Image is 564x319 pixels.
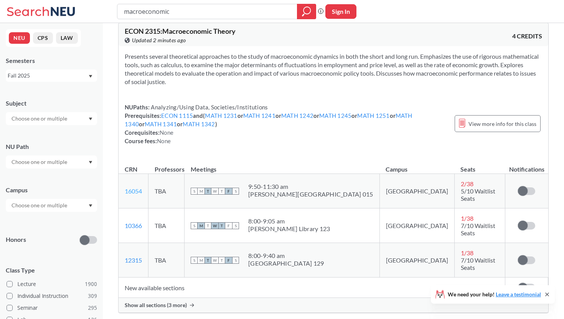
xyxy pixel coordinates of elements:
[56,32,78,44] button: LAW
[7,303,97,313] label: Seminar
[7,279,97,289] label: Lecture
[6,266,97,274] span: Class Type
[211,257,218,264] span: W
[243,112,275,119] a: MATH 1241
[6,112,97,125] div: Dropdown arrow
[198,257,204,264] span: M
[119,278,505,298] td: New available sections
[379,174,454,208] td: [GEOGRAPHIC_DATA]
[125,52,542,86] section: Presents several theoretical approaches to the study of macroeconomic dynamics in both the short ...
[145,121,177,127] a: MATH 1341
[125,302,187,309] span: Show all sections (3 more)
[33,32,53,44] button: CPS
[132,36,186,45] span: Updated 2 minutes ago
[461,249,473,256] span: 1 / 38
[248,190,373,198] div: [PERSON_NAME][GEOGRAPHIC_DATA] 015
[225,188,232,195] span: F
[161,112,193,119] a: ECON 1115
[379,208,454,243] td: [GEOGRAPHIC_DATA]
[6,56,97,65] div: Semesters
[8,157,72,167] input: Choose one or multiple
[191,188,198,195] span: S
[302,6,311,17] svg: magnifying glass
[211,188,218,195] span: W
[6,69,97,82] div: Fall 2025Dropdown arrow
[125,165,137,174] div: CRN
[248,225,330,233] div: [PERSON_NAME] Library 123
[454,157,505,174] th: Seats
[218,257,225,264] span: T
[505,157,548,174] th: Notifications
[89,75,92,78] svg: Dropdown arrow
[125,103,447,145] div: NUPaths: Prerequisites: and ( or or or or or or or ) Corequisites: Course fees:
[8,114,72,123] input: Choose one or multiple
[512,32,542,40] span: 4 CREDITS
[191,222,198,229] span: S
[281,112,313,119] a: MATH 1242
[185,157,380,174] th: Meetings
[148,243,185,278] td: TBA
[88,304,97,312] span: 295
[205,112,237,119] a: MATH 1231
[198,188,204,195] span: M
[6,155,97,169] div: Dropdown arrow
[468,119,536,129] span: View more info for this class
[183,121,215,127] a: MATH 1342
[85,280,97,288] span: 1900
[204,188,211,195] span: T
[8,201,72,210] input: Choose one or multiple
[248,252,324,259] div: 8:00 - 9:40 am
[6,99,97,107] div: Subject
[232,222,239,229] span: S
[160,129,173,136] span: None
[123,5,292,18] input: Class, professor, course number, "phrase"
[148,157,185,174] th: Professors
[148,174,185,208] td: TBA
[211,222,218,229] span: W
[357,112,389,119] a: MATH 1251
[225,222,232,229] span: F
[319,112,351,119] a: MATH 1245
[204,222,211,229] span: T
[461,187,495,202] span: 5/10 Waitlist Seats
[6,186,97,194] div: Campus
[125,27,236,35] span: ECON 2315 : Macroeconomic Theory
[6,199,97,212] div: Dropdown arrow
[379,157,454,174] th: Campus
[225,257,232,264] span: F
[232,188,239,195] span: S
[89,204,92,207] svg: Dropdown arrow
[9,32,30,44] button: NEU
[218,222,225,229] span: T
[496,291,541,298] a: Leave a testimonial
[248,259,324,267] div: [GEOGRAPHIC_DATA] 129
[157,137,171,144] span: None
[232,257,239,264] span: S
[379,243,454,278] td: [GEOGRAPHIC_DATA]
[125,222,142,229] a: 10366
[6,142,97,151] div: NU Path
[325,4,356,19] button: Sign In
[461,222,495,236] span: 7/10 Waitlist Seats
[204,257,211,264] span: T
[7,291,97,301] label: Individual Instruction
[119,298,548,312] div: Show all sections (3 more)
[297,4,316,19] div: magnifying glass
[89,161,92,164] svg: Dropdown arrow
[89,117,92,121] svg: Dropdown arrow
[148,208,185,243] td: TBA
[125,256,142,264] a: 12315
[198,222,204,229] span: M
[150,104,268,111] span: Analyzing/Using Data, Societies/Institutions
[448,292,541,297] span: We need your help!
[125,187,142,195] a: 16054
[461,215,473,222] span: 1 / 38
[461,256,495,271] span: 7/10 Waitlist Seats
[8,71,88,80] div: Fall 2025
[191,257,198,264] span: S
[248,217,330,225] div: 8:00 - 9:05 am
[248,183,373,190] div: 9:50 - 11:30 am
[88,292,97,300] span: 309
[218,188,225,195] span: T
[461,180,473,187] span: 2 / 38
